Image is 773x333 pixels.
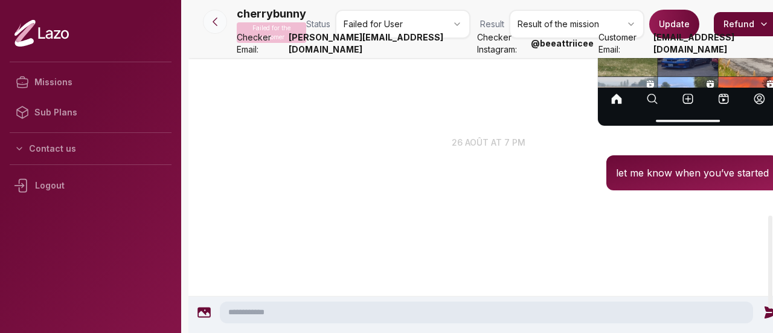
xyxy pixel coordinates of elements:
[306,18,330,30] span: Status
[237,31,284,56] span: Checker Email:
[477,31,526,56] span: Checker Instagram:
[10,138,172,160] button: Contact us
[289,31,472,56] strong: [PERSON_NAME][EMAIL_ADDRESS][DOMAIN_NAME]
[616,165,769,181] p: let me know when you’ve started
[10,67,172,97] a: Missions
[480,18,504,30] span: Result
[10,170,172,201] div: Logout
[598,31,649,56] span: Customer Email:
[237,5,306,22] p: cherrybunny
[237,22,306,43] p: Failed for the customer
[531,37,594,50] strong: @ beeattriicee
[649,10,699,39] button: Update
[10,97,172,128] a: Sub Plans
